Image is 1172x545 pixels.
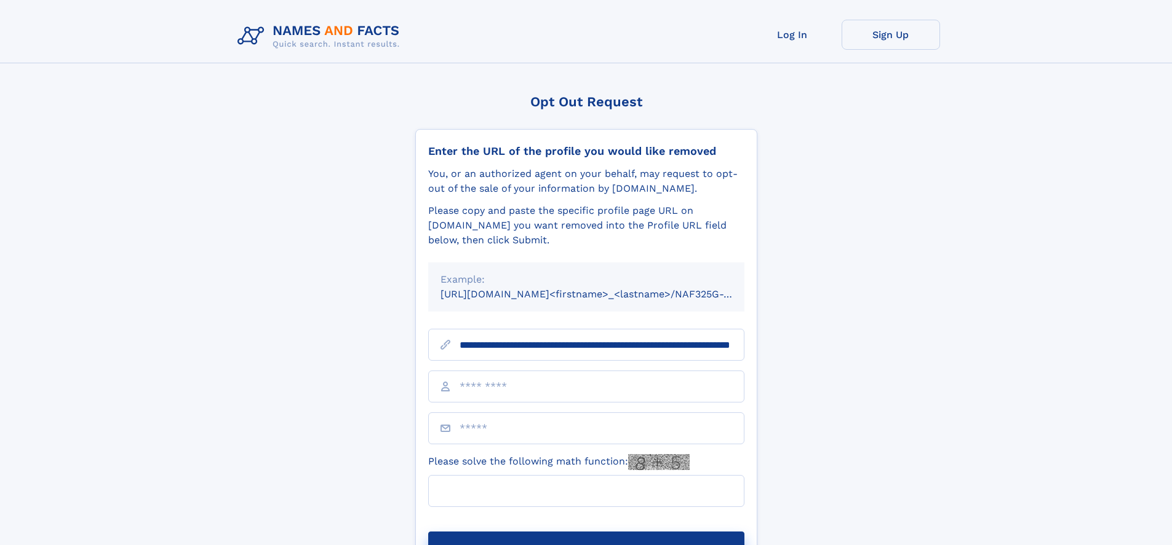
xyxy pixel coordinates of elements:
[428,203,744,248] div: Please copy and paste the specific profile page URL on [DOMAIN_NAME] you want removed into the Pr...
[428,144,744,158] div: Enter the URL of the profile you would like removed
[415,94,757,109] div: Opt Out Request
[842,20,940,50] a: Sign Up
[233,20,410,53] img: Logo Names and Facts
[428,167,744,196] div: You, or an authorized agent on your behalf, may request to opt-out of the sale of your informatio...
[428,454,690,470] label: Please solve the following math function:
[440,288,768,300] small: [URL][DOMAIN_NAME]<firstname>_<lastname>/NAF325G-xxxxxxxx
[743,20,842,50] a: Log In
[440,272,732,287] div: Example:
